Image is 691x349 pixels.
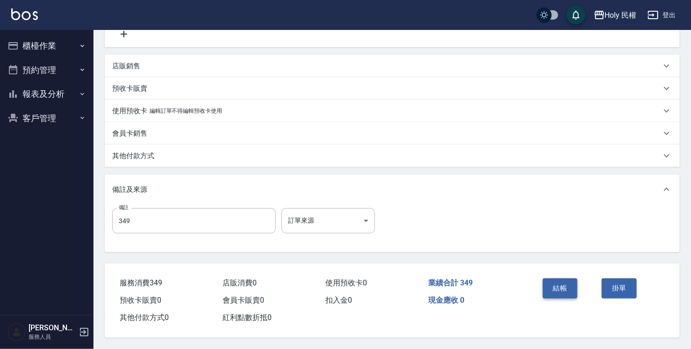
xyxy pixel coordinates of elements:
p: 使用預收卡 [112,106,147,116]
button: 登出 [644,7,680,24]
img: Person [7,323,26,342]
span: 業績合計 349 [428,278,473,287]
span: 會員卡販賣 0 [223,296,264,305]
div: 使用預收卡編輯訂單不得編輯預收卡使用 [105,100,680,122]
button: save [567,6,585,24]
span: 預收卡販賣 0 [120,296,161,305]
span: 使用預收卡 0 [325,278,367,287]
div: 預收卡販賣 [105,77,680,100]
div: 其他付款方式 [105,145,680,167]
h5: [PERSON_NAME] [29,323,76,333]
button: 報表及分析 [4,82,90,106]
span: 現金應收 0 [428,296,464,305]
button: 掛單 [602,278,637,298]
button: 預約管理 [4,58,90,82]
button: 櫃檯作業 [4,34,90,58]
p: 其他付款方式 [112,151,154,161]
button: 客戶管理 [4,106,90,131]
p: 服務人員 [29,333,76,341]
span: 扣入金 0 [325,296,352,305]
span: 紅利點數折抵 0 [223,313,272,322]
div: Holy 民權 [605,9,637,21]
div: 店販銷售 [105,55,680,77]
span: 服務消費 349 [120,278,162,287]
p: 預收卡販賣 [112,84,147,94]
label: 備註 [119,204,129,211]
p: 編輯訂單不得編輯預收卡使用 [150,106,222,116]
div: 備註及來源 [105,174,680,204]
p: 店販銷售 [112,61,140,71]
img: Logo [11,8,38,20]
p: 備註及來源 [112,185,147,195]
button: Holy 民權 [590,6,641,25]
div: 會員卡銷售 [105,122,680,145]
span: 店販消費 0 [223,278,257,287]
button: 結帳 [543,278,578,298]
span: 其他付款方式 0 [120,313,169,322]
p: 會員卡銷售 [112,129,147,138]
